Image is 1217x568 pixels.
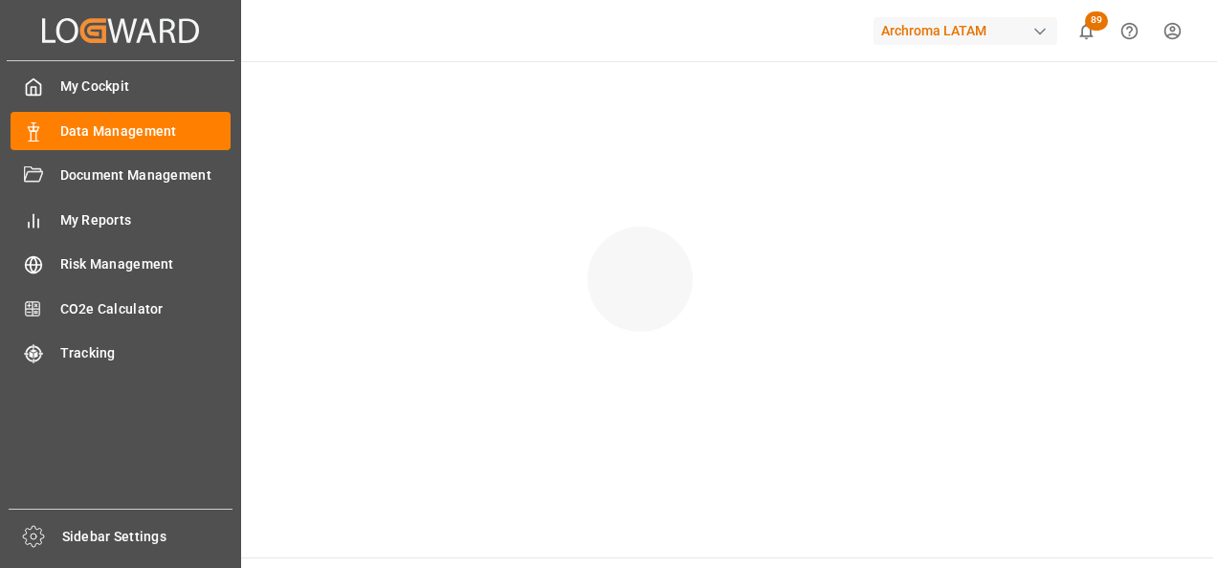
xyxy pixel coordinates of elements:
[11,157,231,194] a: Document Management
[60,299,232,319] span: CO2e Calculator
[874,17,1057,45] div: Archroma LATAM
[1065,10,1108,53] button: show 89 new notifications
[11,290,231,327] a: CO2e Calculator
[60,343,232,363] span: Tracking
[1085,11,1108,31] span: 89
[1108,10,1151,53] button: Help Center
[60,210,232,230] span: My Reports
[11,246,231,283] a: Risk Management
[60,121,232,142] span: Data Management
[60,254,232,274] span: Risk Management
[874,12,1065,49] button: Archroma LATAM
[11,335,231,372] a: Tracking
[11,68,231,105] a: My Cockpit
[11,112,231,149] a: Data Management
[11,201,231,238] a: My Reports
[62,527,233,547] span: Sidebar Settings
[60,165,232,186] span: Document Management
[60,76,232,97] span: My Cockpit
